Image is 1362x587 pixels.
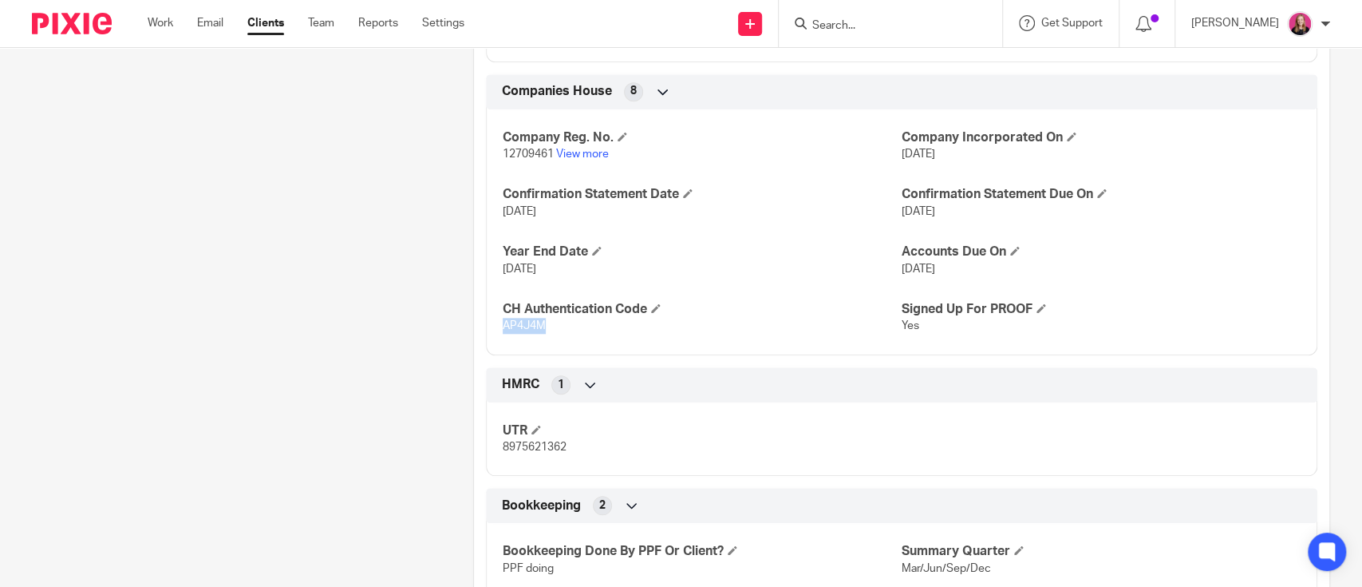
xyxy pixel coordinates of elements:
h4: Signed Up For PROOF [902,301,1301,318]
span: [DATE] [902,149,935,160]
input: Search [811,19,954,34]
span: 2 [599,498,606,514]
h4: Bookkeeping Done By PPF Or Client? [503,543,902,560]
a: Settings [422,15,464,31]
span: Mar/Jun/Sep/Dec [902,563,991,574]
span: [DATE] [902,264,935,275]
h4: Accounts Due On [902,244,1301,260]
span: HMRC [502,376,539,393]
a: View more [556,149,609,160]
span: Get Support [1041,18,1103,29]
span: 8975621362 [503,442,567,453]
h4: Confirmation Statement Date [503,186,902,203]
span: AP4J4M [503,320,546,331]
span: Yes [902,320,919,331]
span: Companies House [502,83,612,100]
span: 1 [558,377,564,393]
h4: CH Authentication Code [503,301,902,318]
span: Bookkeeping [502,498,581,514]
a: Clients [247,15,284,31]
h4: Confirmation Statement Due On [902,186,1301,203]
a: Reports [358,15,398,31]
h4: Summary Quarter [902,543,1301,560]
h4: Company Reg. No. [503,129,902,146]
h4: UTR [503,422,902,439]
span: 8 [630,83,637,99]
img: Team%20headshots.png [1287,11,1313,37]
img: Pixie [32,13,112,34]
span: PPF doing [503,563,554,574]
span: [DATE] [503,206,536,217]
h4: Company Incorporated On [902,129,1301,146]
span: 12709461 [503,149,554,160]
span: [DATE] [902,206,935,217]
a: Work [148,15,173,31]
a: Team [308,15,334,31]
p: [PERSON_NAME] [1191,15,1279,31]
h4: Year End Date [503,244,902,260]
span: [DATE] [503,264,536,275]
a: Email [197,15,223,31]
